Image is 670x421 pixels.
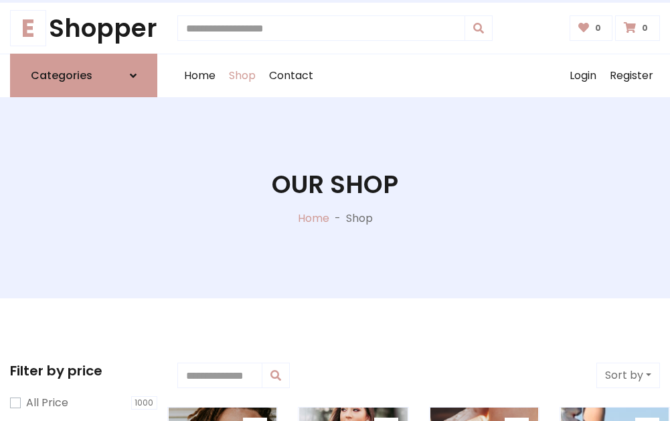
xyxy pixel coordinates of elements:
[346,210,373,227] p: Shop
[596,363,660,388] button: Sort by
[31,69,92,82] h6: Categories
[563,54,603,97] a: Login
[639,22,651,34] span: 0
[131,396,158,410] span: 1000
[262,54,320,97] a: Contact
[298,210,329,226] a: Home
[615,15,660,41] a: 0
[10,13,157,43] a: EShopper
[10,54,157,97] a: Categories
[222,54,262,97] a: Shop
[26,395,68,411] label: All Price
[10,13,157,43] h1: Shopper
[10,363,157,379] h5: Filter by price
[177,54,222,97] a: Home
[329,210,346,227] p: -
[603,54,660,97] a: Register
[592,22,604,34] span: 0
[570,15,613,41] a: 0
[10,10,46,46] span: E
[272,170,398,199] h1: Our Shop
